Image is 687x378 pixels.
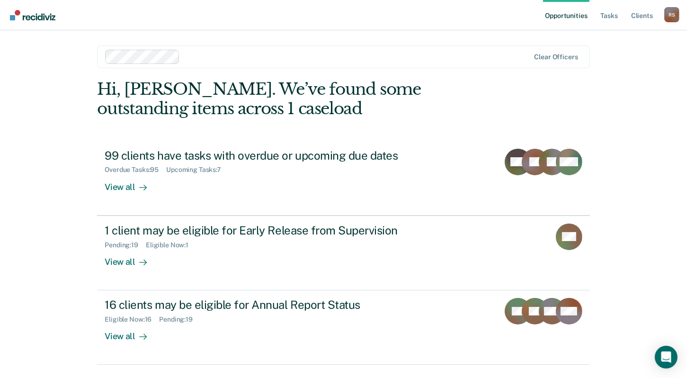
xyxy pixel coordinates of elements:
div: Eligible Now : 1 [146,241,196,249]
a: 16 clients may be eligible for Annual Report StatusEligible Now:16Pending:19View all [97,290,589,365]
div: 16 clients may be eligible for Annual Report Status [105,298,437,312]
div: 99 clients have tasks with overdue or upcoming due dates [105,149,437,162]
div: Upcoming Tasks : 7 [166,166,229,174]
a: 1 client may be eligible for Early Release from SupervisionPending:19Eligible Now:1View all [97,216,589,290]
div: Pending : 19 [159,315,200,324]
div: View all [105,324,158,342]
a: 99 clients have tasks with overdue or upcoming due datesOverdue Tasks:95Upcoming Tasks:7View all [97,141,589,216]
div: Overdue Tasks : 95 [105,166,166,174]
img: Recidiviz [10,10,55,20]
div: Pending : 19 [105,241,146,249]
div: R S [664,7,679,22]
div: Hi, [PERSON_NAME]. We’ve found some outstanding items across 1 caseload [97,80,491,118]
div: View all [105,174,158,192]
div: Open Intercom Messenger [655,346,678,369]
div: 1 client may be eligible for Early Release from Supervision [105,224,437,237]
button: Profile dropdown button [664,7,679,22]
div: View all [105,249,158,267]
div: Eligible Now : 16 [105,315,159,324]
div: Clear officers [535,53,578,61]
